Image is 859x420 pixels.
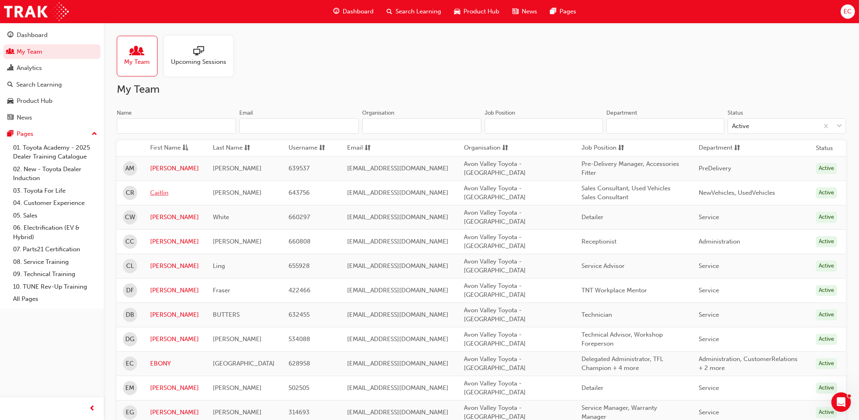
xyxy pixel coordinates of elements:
a: news-iconNews [506,3,544,20]
a: All Pages [10,293,101,305]
span: Email [347,143,363,153]
button: Emailsorting-icon [347,143,392,153]
th: Status [816,144,833,153]
span: DG [126,335,135,344]
span: [PERSON_NAME] [213,409,262,416]
div: Department [606,109,637,117]
a: 04. Customer Experience [10,197,101,209]
div: Active [816,407,837,418]
div: Active [816,212,837,223]
span: DB [126,310,134,320]
span: Service [699,287,719,294]
span: CW [125,213,135,222]
span: 314693 [289,409,310,416]
button: Organisationsorting-icon [464,143,509,153]
span: 422466 [289,287,310,294]
span: sorting-icon [365,143,371,153]
span: Fraser [213,287,230,294]
a: 06. Electrification (EV & Hybrid) [10,222,101,243]
span: Technician [581,311,612,318]
span: [PERSON_NAME] [213,335,262,343]
span: 643756 [289,189,310,196]
span: Receptionist [581,238,616,245]
span: asc-icon [182,143,188,153]
span: NewVehicles, UsedVehicles [699,189,775,196]
a: Dashboard [3,28,101,43]
div: Active [816,261,837,272]
a: Caitlin [150,188,201,198]
a: pages-iconPages [544,3,583,20]
div: Dashboard [17,30,48,40]
span: car-icon [454,7,460,17]
a: 07. Parts21 Certification [10,243,101,256]
button: EC [841,4,855,19]
span: [EMAIL_ADDRESS][DOMAIN_NAME] [347,360,448,367]
button: First Nameasc-icon [150,143,195,153]
span: Avon Valley Toyota - [GEOGRAPHIC_DATA] [464,355,526,372]
span: guage-icon [333,7,339,17]
span: [PERSON_NAME] [213,238,262,245]
input: Name [117,118,236,134]
div: News [17,113,32,122]
a: guage-iconDashboard [327,3,380,20]
div: Email [239,109,253,117]
span: Avon Valley Toyota - [GEOGRAPHIC_DATA] [464,380,526,396]
span: down-icon [837,121,842,132]
span: Administration, CustomerRelations + 2 more [699,355,798,372]
div: Active [816,334,837,345]
div: Active [816,309,837,320]
span: [EMAIL_ADDRESS][DOMAIN_NAME] [347,384,448,392]
div: Product Hub [17,96,52,106]
div: Active [816,358,837,369]
span: Avon Valley Toyota - [GEOGRAPHIC_DATA] [464,282,526,299]
div: Pages [17,129,33,139]
span: Avon Valley Toyota - [GEOGRAPHIC_DATA] [464,331,526,348]
span: [EMAIL_ADDRESS][DOMAIN_NAME] [347,262,448,270]
span: search-icon [7,81,13,89]
span: [PERSON_NAME] [213,189,262,196]
button: Departmentsorting-icon [699,143,743,153]
span: 655928 [289,262,310,270]
button: Pages [3,126,101,141]
div: Active [816,383,837,394]
a: My Team [3,44,101,59]
button: Last Namesorting-icon [213,143,258,153]
span: [PERSON_NAME] [213,165,262,172]
a: [PERSON_NAME] [150,383,201,393]
span: prev-icon [90,404,96,414]
span: Sales Consultant, Used Vehicles Sales Consultant [581,185,671,201]
span: Product Hub [463,7,499,16]
span: news-icon [512,7,518,17]
span: Last Name [213,143,243,153]
span: White [213,213,229,221]
span: Job Position [581,143,616,153]
span: 660808 [289,238,310,245]
span: search-icon [387,7,392,17]
div: Active [816,163,837,174]
span: 660297 [289,213,310,221]
span: 639537 [289,165,310,172]
div: Active [732,122,749,131]
span: Upcoming Sessions [171,57,226,67]
span: 632455 [289,311,310,318]
span: Avon Valley Toyota - [GEOGRAPHIC_DATA] [464,233,526,250]
span: EC [844,7,852,16]
span: Dashboard [343,7,374,16]
span: sorting-icon [734,143,740,153]
a: News [3,110,101,125]
span: EC [126,359,134,368]
span: guage-icon [7,32,13,39]
input: Department [606,118,725,134]
span: Service [699,335,719,343]
span: [EMAIL_ADDRESS][DOMAIN_NAME] [347,189,448,196]
a: [PERSON_NAME] [150,237,201,246]
span: [PERSON_NAME] [213,384,262,392]
a: [PERSON_NAME] [150,408,201,417]
span: Delegated Administrator, TFL Champion + 4 more [581,355,663,372]
span: PreDelivery [699,165,731,172]
span: Service [699,213,719,221]
span: Search Learning [396,7,441,16]
span: CC [126,237,135,246]
span: Technical Advisor, Workshop Foreperson [581,331,663,348]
